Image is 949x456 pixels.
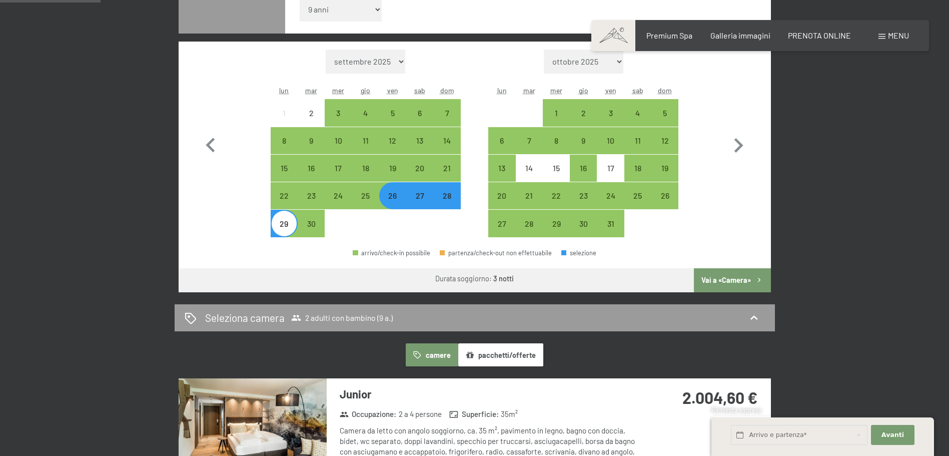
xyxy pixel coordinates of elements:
[489,137,514,162] div: 6
[888,31,909,40] span: Menu
[380,192,405,217] div: 26
[571,164,596,189] div: 16
[544,109,569,134] div: 1
[651,127,678,154] div: Sun Oct 12 2025
[579,86,588,95] abbr: giovedì
[326,109,351,134] div: 3
[433,127,460,154] div: Sun Sep 14 2025
[516,155,543,182] div: Tue Oct 14 2025
[380,164,405,189] div: 19
[544,192,569,217] div: 22
[406,127,433,154] div: Sat Sep 13 2025
[406,127,433,154] div: arrivo/check-in possibile
[651,182,678,209] div: arrivo/check-in possibile
[598,109,623,134] div: 3
[598,137,623,162] div: 10
[489,192,514,217] div: 20
[379,127,406,154] div: arrivo/check-in possibile
[561,250,596,256] div: selezione
[406,155,433,182] div: Sat Sep 20 2025
[571,109,596,134] div: 2
[352,127,379,154] div: arrivo/check-in possibile
[407,164,432,189] div: 20
[625,137,650,162] div: 11
[597,127,624,154] div: Fri Oct 10 2025
[325,99,352,126] div: arrivo/check-in possibile
[299,220,324,245] div: 30
[205,310,285,325] h2: Seleziona camera
[625,164,650,189] div: 18
[326,192,351,217] div: 24
[624,127,651,154] div: Sat Oct 11 2025
[624,155,651,182] div: arrivo/check-in possibile
[570,99,597,126] div: Thu Oct 02 2025
[570,182,597,209] div: arrivo/check-in possibile
[543,210,570,237] div: arrivo/check-in possibile
[597,99,624,126] div: Fri Oct 03 2025
[597,99,624,126] div: arrivo/check-in possibile
[379,182,406,209] div: arrivo/check-in possibile
[433,155,460,182] div: Sun Sep 21 2025
[516,182,543,209] div: Tue Oct 21 2025
[488,127,515,154] div: arrivo/check-in possibile
[523,86,535,95] abbr: martedì
[488,182,515,209] div: Mon Oct 20 2025
[516,182,543,209] div: arrivo/check-in possibile
[298,210,325,237] div: arrivo/check-in possibile
[433,99,460,126] div: arrivo/check-in possibile
[624,99,651,126] div: arrivo/check-in possibile
[651,155,678,182] div: arrivo/check-in possibile
[298,155,325,182] div: Tue Sep 16 2025
[406,343,458,366] button: camere
[871,425,914,445] button: Avanti
[694,268,770,292] button: Vai a «Camera»
[279,86,289,95] abbr: lunedì
[353,109,378,134] div: 4
[570,182,597,209] div: Thu Oct 23 2025
[543,99,570,126] div: arrivo/check-in possibile
[488,210,515,237] div: Mon Oct 27 2025
[407,109,432,134] div: 6
[682,388,757,407] strong: 2.004,60 €
[325,127,352,154] div: arrivo/check-in possibile
[570,210,597,237] div: Thu Oct 30 2025
[353,164,378,189] div: 18
[352,99,379,126] div: Thu Sep 04 2025
[516,210,543,237] div: Tue Oct 28 2025
[434,164,459,189] div: 21
[414,86,425,95] abbr: sabato
[597,182,624,209] div: Fri Oct 24 2025
[710,31,770,40] a: Galleria immagini
[406,182,433,209] div: arrivo/check-in possibile
[433,155,460,182] div: arrivo/check-in possibile
[352,155,379,182] div: arrivo/check-in possibile
[325,155,352,182] div: Wed Sep 17 2025
[544,220,569,245] div: 29
[598,220,623,245] div: 31
[361,86,370,95] abbr: giovedì
[881,430,904,439] span: Avanti
[271,210,298,237] div: arrivo/check-in possibile
[488,210,515,237] div: arrivo/check-in possibile
[332,86,344,95] abbr: mercoledì
[632,86,643,95] abbr: sabato
[298,182,325,209] div: arrivo/check-in possibile
[652,109,677,134] div: 5
[434,137,459,162] div: 14
[711,406,761,414] span: Richiesta express
[516,210,543,237] div: arrivo/check-in possibile
[299,192,324,217] div: 23
[597,155,624,182] div: arrivo/check-in non effettuabile
[379,155,406,182] div: arrivo/check-in possibile
[434,109,459,134] div: 7
[379,99,406,126] div: Fri Sep 05 2025
[379,99,406,126] div: arrivo/check-in possibile
[380,137,405,162] div: 12
[571,220,596,245] div: 30
[271,210,298,237] div: Mon Sep 29 2025
[543,182,570,209] div: arrivo/check-in possibile
[489,220,514,245] div: 27
[449,409,499,419] strong: Superficie :
[570,127,597,154] div: arrivo/check-in possibile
